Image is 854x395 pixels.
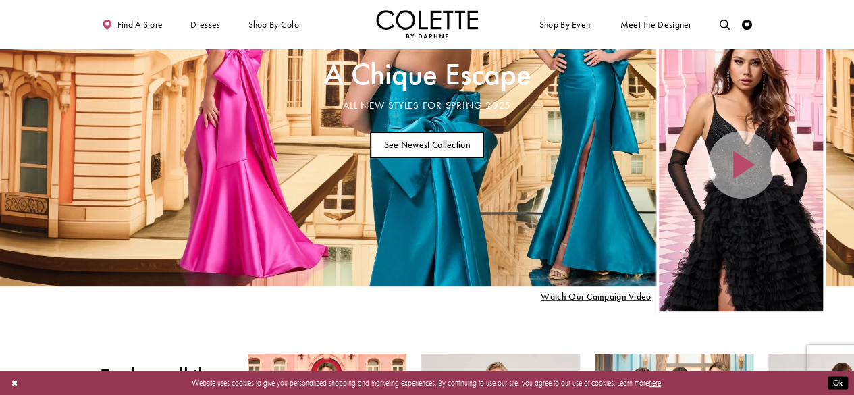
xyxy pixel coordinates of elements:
[649,378,661,388] a: here
[6,374,23,392] button: Close Dialog
[320,128,534,163] ul: Slider Links
[117,20,163,30] span: Find a store
[717,10,732,38] a: Toggle search
[376,10,479,38] a: Visit Home Page
[100,10,165,38] a: Find a store
[618,10,695,38] a: Meet the designer
[539,20,593,30] span: Shop By Event
[188,10,223,38] span: Dresses
[739,10,755,38] a: Check Wishlist
[248,20,302,30] span: Shop by color
[537,10,595,38] span: Shop By Event
[541,291,651,301] span: Play Slide #15 Video
[190,20,220,30] span: Dresses
[828,377,848,390] button: Submit Dialog
[74,376,780,390] p: Website uses cookies to give you personalized shopping and marketing experiences. By continuing t...
[659,18,824,312] div: Video Player
[246,10,304,38] span: Shop by color
[376,10,479,38] img: Colette by Daphne
[370,132,484,158] a: See Newest Collection A Chique Escape All New Styles For Spring 2025
[620,20,691,30] span: Meet the designer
